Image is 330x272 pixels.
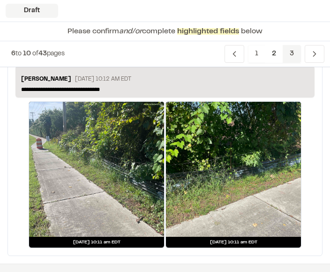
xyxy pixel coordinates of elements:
[248,45,265,63] span: 1
[283,45,301,63] span: 3
[6,4,58,18] div: Draft
[21,75,71,85] p: [PERSON_NAME]
[23,51,31,57] span: 10
[29,237,164,248] div: [DATE] 10:11 am EDT
[11,49,65,59] p: to of pages
[165,101,301,248] a: [DATE] 10:11 am EDT
[119,28,142,35] span: and/or
[166,237,301,248] div: [DATE] 10:11 am EDT
[177,28,239,35] span: highlighted fields
[38,51,47,57] span: 43
[75,75,131,83] p: [DATE] 10:12 AM EDT
[265,45,283,63] span: 2
[29,101,165,248] a: [DATE] 10:11 am EDT
[67,26,262,37] p: Please confirm complete below
[11,51,15,57] span: 6
[225,45,324,63] nav: Navigation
